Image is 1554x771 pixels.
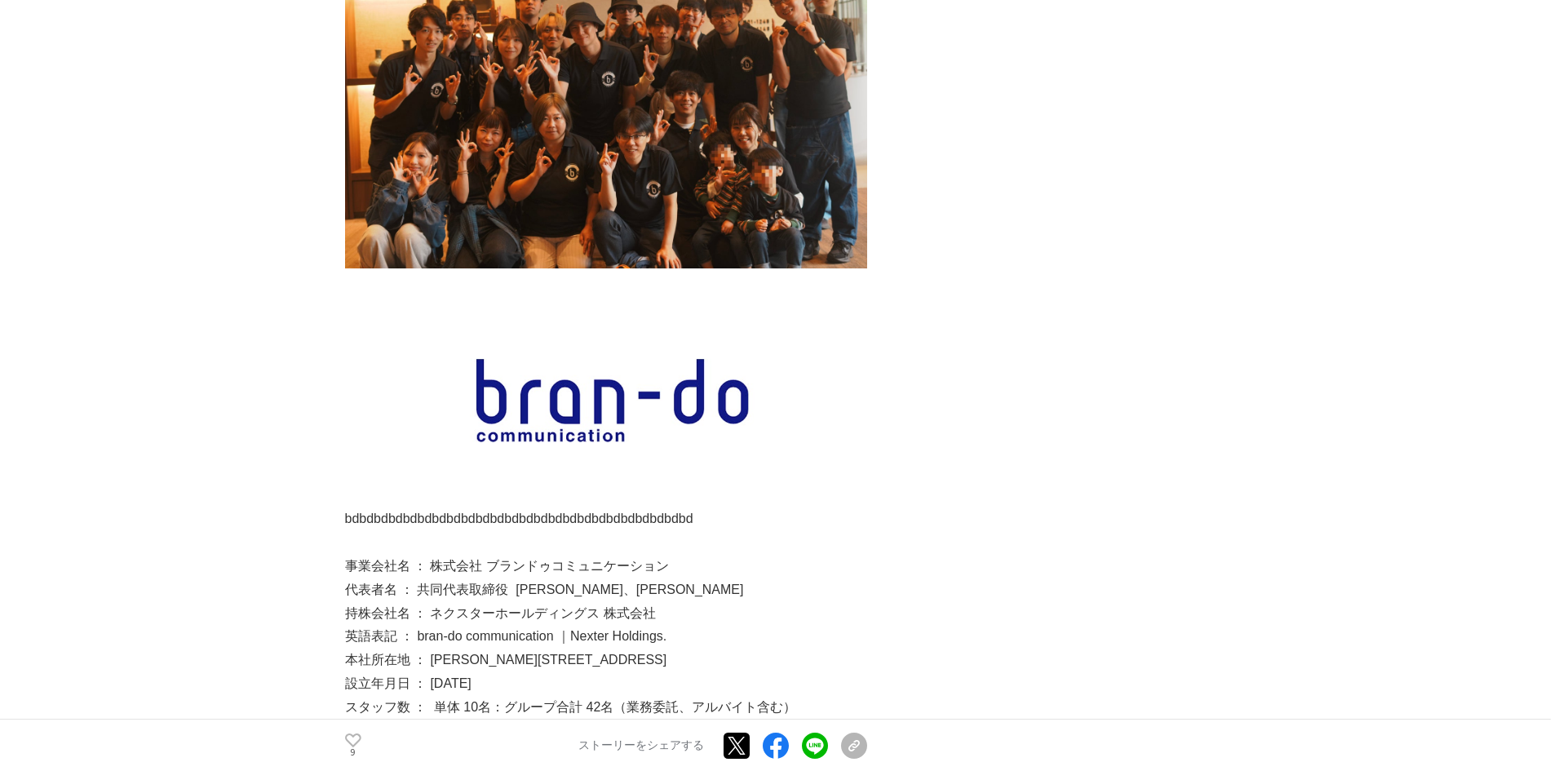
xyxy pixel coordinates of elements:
[578,738,704,753] p: ストーリーをシェアする
[345,749,361,757] p: 9
[345,602,867,626] p: 持株会社名 ： ネクスターホールディングス 株式会社
[345,696,867,720] p: スタッフ数 ： 単体 10名：グループ合計 42名（業務委託、アルバイト含む）
[345,555,867,578] p: 事業会社名 ： 株式会社 ブランドゥコミュニケーション
[345,292,867,507] img: thumbnail_75eb48c0-bdf4-11ef-b18a-2d5982955cf1.png
[345,672,867,696] p: 設立年月日 ： [DATE]
[345,507,867,531] p: bdbdbdbdbdbdbdbdbdbdbdbdbdbdbdbdbdbdbdbdbdbdbdbd
[345,649,867,672] p: 本社所在地 ： [PERSON_NAME][STREET_ADDRESS]
[345,625,867,649] p: 英語表記 ： bran-do communication ｜Nexter Holdings.
[345,578,867,602] p: 代表者名 ： 共同代表取締役 [PERSON_NAME]、[PERSON_NAME]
